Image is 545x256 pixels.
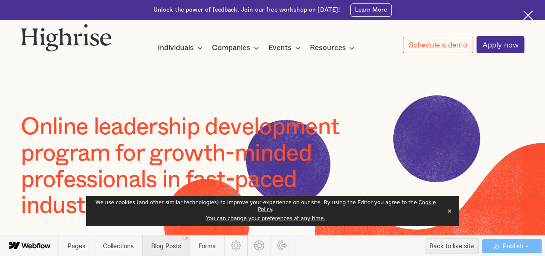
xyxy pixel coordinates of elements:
div: Events [268,43,292,53]
div: Unlock the power of feedback. Join our free workshop on [DATE]! [153,6,340,14]
img: Highrise logo [21,24,112,51]
div: Individuals [158,43,205,53]
div: Resources [309,43,357,53]
h1: Online leadership development program for growth-minded professionals in fast-paced industries [21,114,388,219]
span: Forms [199,242,215,250]
div: Events [268,43,303,53]
a: Apply now [476,36,524,53]
div: Individuals [158,43,194,53]
a: Schedule a demo [403,37,473,54]
button: You can change your preferences at any time. [206,215,325,222]
a: Cookie Policy [258,199,436,212]
span: Collections [103,242,134,250]
button: Close [443,205,455,218]
a: Learn More [350,3,392,17]
a: Close 'Blog Posts' tab [184,235,190,241]
div: Companies [212,43,250,53]
img: Cross icon [523,10,533,20]
span: Pages [68,242,85,250]
div: Companies [212,43,262,53]
span: Blog Posts [151,242,181,250]
span: We use cookies (and other similar technologies) to improve your experience on our site. By using ... [96,199,436,212]
div: Back to live site [430,240,474,253]
span: Publish [501,240,523,253]
button: Publish [482,239,542,253]
div: Resources [309,43,346,53]
button: Back to live site [425,238,479,253]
